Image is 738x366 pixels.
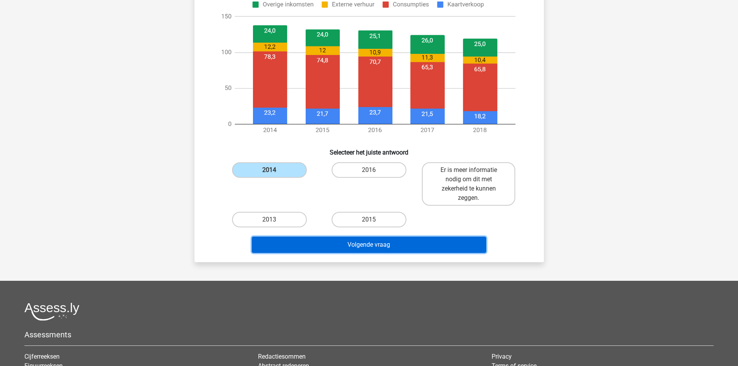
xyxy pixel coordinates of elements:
label: Er is meer informatie nodig om dit met zekerheid te kunnen zeggen. [422,162,515,206]
label: 2016 [332,162,406,178]
label: 2014 [232,162,307,178]
h6: Selecteer het juiste antwoord [207,143,532,156]
a: Redactiesommen [258,353,306,360]
button: Volgende vraag [252,237,486,253]
h5: Assessments [24,330,714,339]
img: Assessly logo [24,302,79,321]
label: 2013 [232,212,307,227]
a: Cijferreeksen [24,353,60,360]
label: 2015 [332,212,406,227]
a: Privacy [492,353,512,360]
